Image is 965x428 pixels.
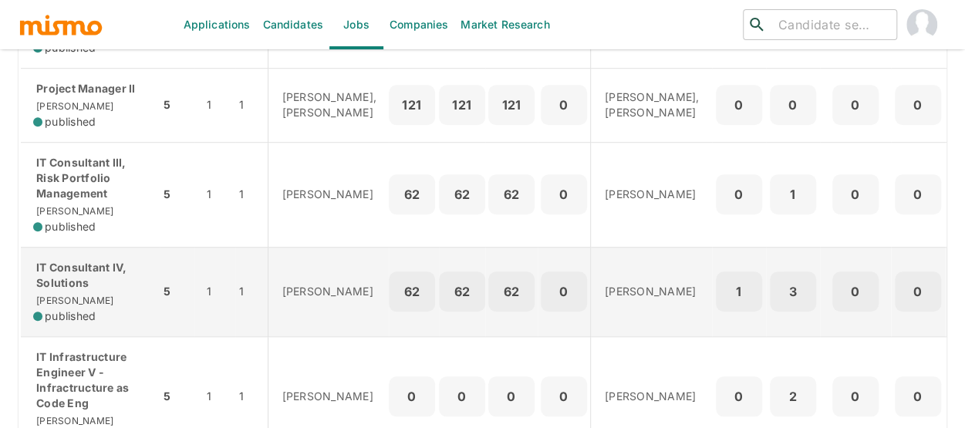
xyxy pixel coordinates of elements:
[605,187,700,202] p: [PERSON_NAME]
[445,386,479,407] p: 0
[33,81,147,96] p: Project Manager II
[494,281,528,302] p: 62
[33,349,147,411] p: IT Infrastructure Engineer V - Infractructure as Code Eng
[33,155,147,201] p: IT Consultant III, Risk Portfolio Management
[838,184,872,205] p: 0
[605,284,700,299] p: [PERSON_NAME]
[772,14,890,35] input: Candidate search
[33,100,113,112] span: [PERSON_NAME]
[33,260,147,291] p: IT Consultant IV, Solutions
[494,386,528,407] p: 0
[901,94,935,116] p: 0
[282,187,377,202] p: [PERSON_NAME]
[838,94,872,116] p: 0
[776,386,810,407] p: 2
[776,94,810,116] p: 0
[901,281,935,302] p: 0
[901,184,935,205] p: 0
[722,94,756,116] p: 0
[33,205,113,217] span: [PERSON_NAME]
[776,281,810,302] p: 3
[160,142,194,247] td: 5
[722,386,756,407] p: 0
[282,89,377,120] p: [PERSON_NAME], [PERSON_NAME]
[194,142,235,247] td: 1
[547,184,581,205] p: 0
[282,389,377,404] p: [PERSON_NAME]
[776,184,810,205] p: 1
[160,247,194,336] td: 5
[838,281,872,302] p: 0
[445,281,479,302] p: 62
[235,68,268,142] td: 1
[395,281,429,302] p: 62
[194,247,235,336] td: 1
[395,94,429,116] p: 121
[45,219,96,234] span: published
[282,284,377,299] p: [PERSON_NAME]
[722,184,756,205] p: 0
[494,94,528,116] p: 121
[901,386,935,407] p: 0
[194,68,235,142] td: 1
[547,281,581,302] p: 0
[906,9,937,40] img: Maia Reyes
[235,247,268,336] td: 1
[395,184,429,205] p: 62
[445,94,479,116] p: 121
[494,184,528,205] p: 62
[395,386,429,407] p: 0
[605,89,700,120] p: [PERSON_NAME], [PERSON_NAME]
[33,415,113,426] span: [PERSON_NAME]
[547,386,581,407] p: 0
[547,94,581,116] p: 0
[722,281,756,302] p: 1
[45,308,96,324] span: published
[605,389,700,404] p: [PERSON_NAME]
[838,386,872,407] p: 0
[45,114,96,130] span: published
[19,13,103,36] img: logo
[160,68,194,142] td: 5
[33,295,113,306] span: [PERSON_NAME]
[235,142,268,247] td: 1
[445,184,479,205] p: 62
